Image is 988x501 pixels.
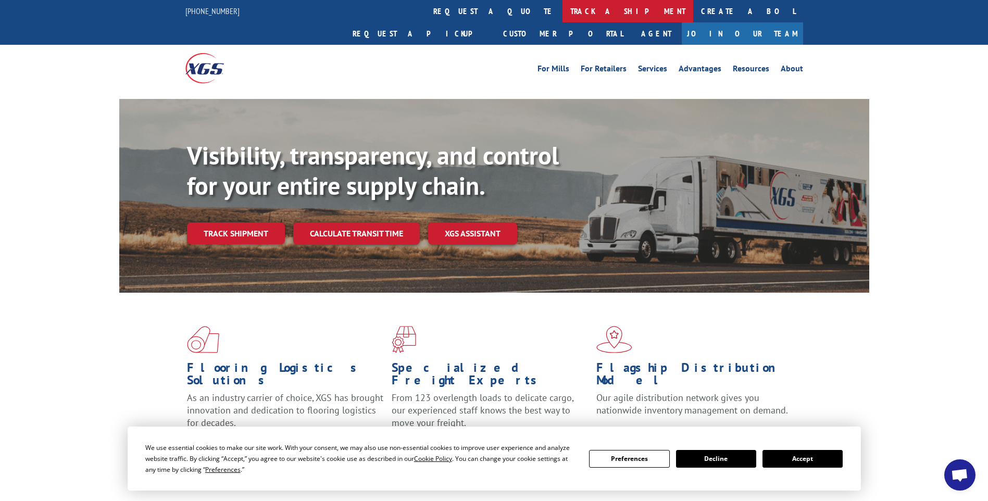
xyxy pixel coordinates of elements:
a: For Mills [537,65,569,76]
a: For Retailers [581,65,627,76]
div: Cookie Consent Prompt [128,427,861,491]
a: Calculate transit time [293,222,420,245]
a: Join Our Team [682,22,803,45]
a: About [781,65,803,76]
a: [PHONE_NUMBER] [185,6,240,16]
img: xgs-icon-flagship-distribution-model-red [596,326,632,353]
a: Customer Portal [495,22,631,45]
img: xgs-icon-focused-on-flooring-red [392,326,416,353]
button: Accept [762,450,843,468]
h1: Flagship Distribution Model [596,361,793,392]
a: XGS ASSISTANT [428,222,517,245]
b: Visibility, transparency, and control for your entire supply chain. [187,139,559,202]
a: Request a pickup [345,22,495,45]
p: From 123 overlength loads to delicate cargo, our experienced staff knows the best way to move you... [392,392,589,438]
a: Resources [733,65,769,76]
h1: Specialized Freight Experts [392,361,589,392]
span: Preferences [205,465,241,474]
a: Learn More > [596,426,726,438]
img: xgs-icon-total-supply-chain-intelligence-red [187,326,219,353]
div: We use essential cookies to make our site work. With your consent, we may also use non-essential ... [145,442,577,475]
button: Preferences [589,450,669,468]
span: As an industry carrier of choice, XGS has brought innovation and dedication to flooring logistics... [187,392,383,429]
button: Decline [676,450,756,468]
span: Cookie Policy [414,454,452,463]
span: Our agile distribution network gives you nationwide inventory management on demand. [596,392,788,416]
h1: Flooring Logistics Solutions [187,361,384,392]
a: Advantages [679,65,721,76]
a: Track shipment [187,222,285,244]
a: Services [638,65,667,76]
div: Open chat [944,459,976,491]
a: Agent [631,22,682,45]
